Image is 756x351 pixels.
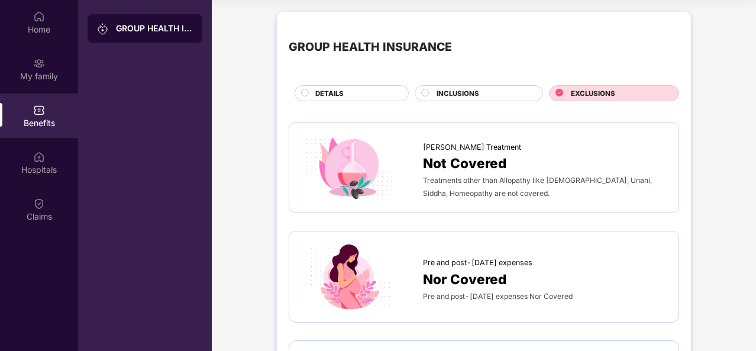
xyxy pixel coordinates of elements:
div: GROUP HEALTH INSURANCE [116,22,193,34]
img: icon [301,243,397,310]
span: INCLUSIONS [437,88,479,99]
span: EXCLUSIONS [571,88,615,99]
span: Treatments other than Allopathy like [DEMOGRAPHIC_DATA], Unani, Siddha, Homeopathy are not covered. [423,176,652,198]
img: svg+xml;base64,PHN2ZyBpZD0iQ2xhaW0iIHhtbG5zPSJodHRwOi8vd3d3LnczLm9yZy8yMDAwL3N2ZyIgd2lkdGg9IjIwIi... [33,198,45,210]
img: svg+xml;base64,PHN2ZyB3aWR0aD0iMjAiIGhlaWdodD0iMjAiIHZpZXdCb3g9IjAgMCAyMCAyMCIgZmlsbD0ibm9uZSIgeG... [97,23,109,35]
span: [PERSON_NAME] Treatment [423,141,521,153]
span: DETAILS [315,88,344,99]
img: svg+xml;base64,PHN2ZyBpZD0iQmVuZWZpdHMiIHhtbG5zPSJodHRwOi8vd3d3LnczLm9yZy8yMDAwL3N2ZyIgd2lkdGg9Ij... [33,104,45,116]
span: Nor Covered [423,269,506,289]
img: svg+xml;base64,PHN2ZyBpZD0iSG9tZSIgeG1sbnM9Imh0dHA6Ly93d3cudzMub3JnLzIwMDAvc3ZnIiB3aWR0aD0iMjAiIG... [33,11,45,22]
div: GROUP HEALTH INSURANCE [289,38,452,56]
img: svg+xml;base64,PHN2ZyB3aWR0aD0iMjAiIGhlaWdodD0iMjAiIHZpZXdCb3g9IjAgMCAyMCAyMCIgZmlsbD0ibm9uZSIgeG... [33,57,45,69]
span: Pre and post-[DATE] expenses Nor Covered [423,292,573,301]
span: Not Covered [423,153,506,173]
img: svg+xml;base64,PHN2ZyBpZD0iSG9zcGl0YWxzIiB4bWxucz0iaHR0cDovL3d3dy53My5vcmcvMjAwMC9zdmciIHdpZHRoPS... [33,151,45,163]
span: Pre and post-[DATE] expenses [423,257,532,269]
img: icon [301,134,397,201]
